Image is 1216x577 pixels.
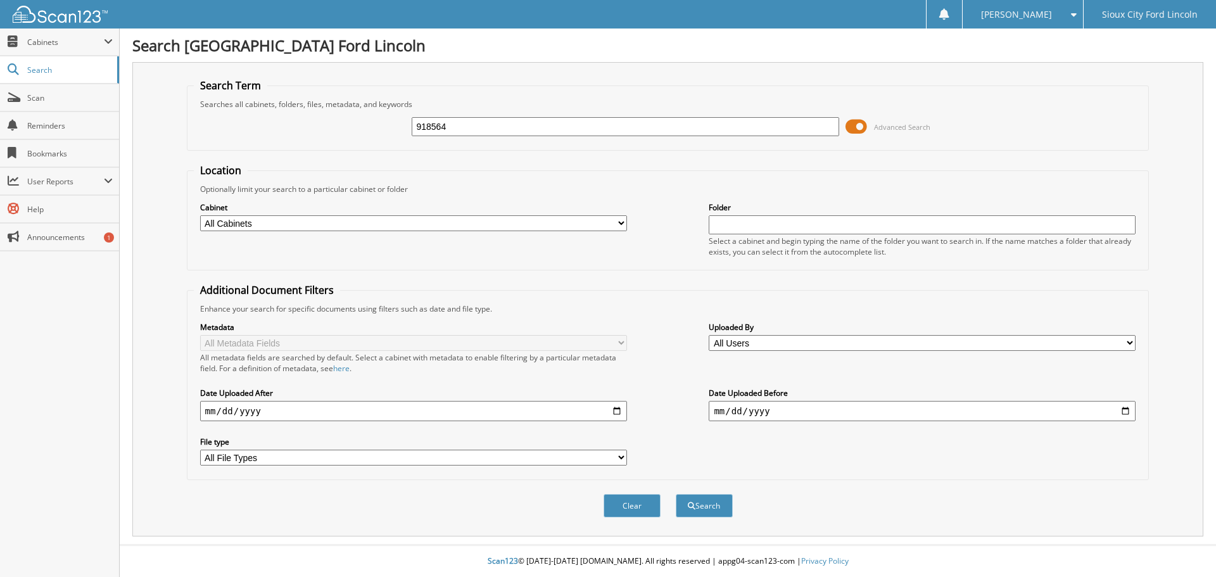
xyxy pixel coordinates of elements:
[709,202,1136,213] label: Folder
[27,120,113,131] span: Reminders
[104,232,114,243] div: 1
[801,555,849,566] a: Privacy Policy
[200,388,627,398] label: Date Uploaded After
[200,322,627,333] label: Metadata
[194,163,248,177] legend: Location
[27,232,113,243] span: Announcements
[27,92,113,103] span: Scan
[200,352,627,374] div: All metadata fields are searched by default. Select a cabinet with metadata to enable filtering b...
[200,401,627,421] input: start
[709,322,1136,333] label: Uploaded By
[27,176,104,187] span: User Reports
[200,202,627,213] label: Cabinet
[488,555,518,566] span: Scan123
[709,236,1136,257] div: Select a cabinet and begin typing the name of the folder you want to search in. If the name match...
[27,204,113,215] span: Help
[132,35,1203,56] h1: Search [GEOGRAPHIC_DATA] Ford Lincoln
[27,65,111,75] span: Search
[709,401,1136,421] input: end
[874,122,930,132] span: Advanced Search
[27,37,104,48] span: Cabinets
[1102,11,1198,18] span: Sioux City Ford Lincoln
[194,303,1143,314] div: Enhance your search for specific documents using filters such as date and file type.
[194,79,267,92] legend: Search Term
[194,99,1143,110] div: Searches all cabinets, folders, files, metadata, and keywords
[13,6,108,23] img: scan123-logo-white.svg
[200,436,627,447] label: File type
[981,11,1052,18] span: [PERSON_NAME]
[27,148,113,159] span: Bookmarks
[676,494,733,517] button: Search
[194,184,1143,194] div: Optionally limit your search to a particular cabinet or folder
[333,363,350,374] a: here
[604,494,661,517] button: Clear
[709,388,1136,398] label: Date Uploaded Before
[120,546,1216,577] div: © [DATE]-[DATE] [DOMAIN_NAME]. All rights reserved | appg04-scan123-com |
[194,283,340,297] legend: Additional Document Filters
